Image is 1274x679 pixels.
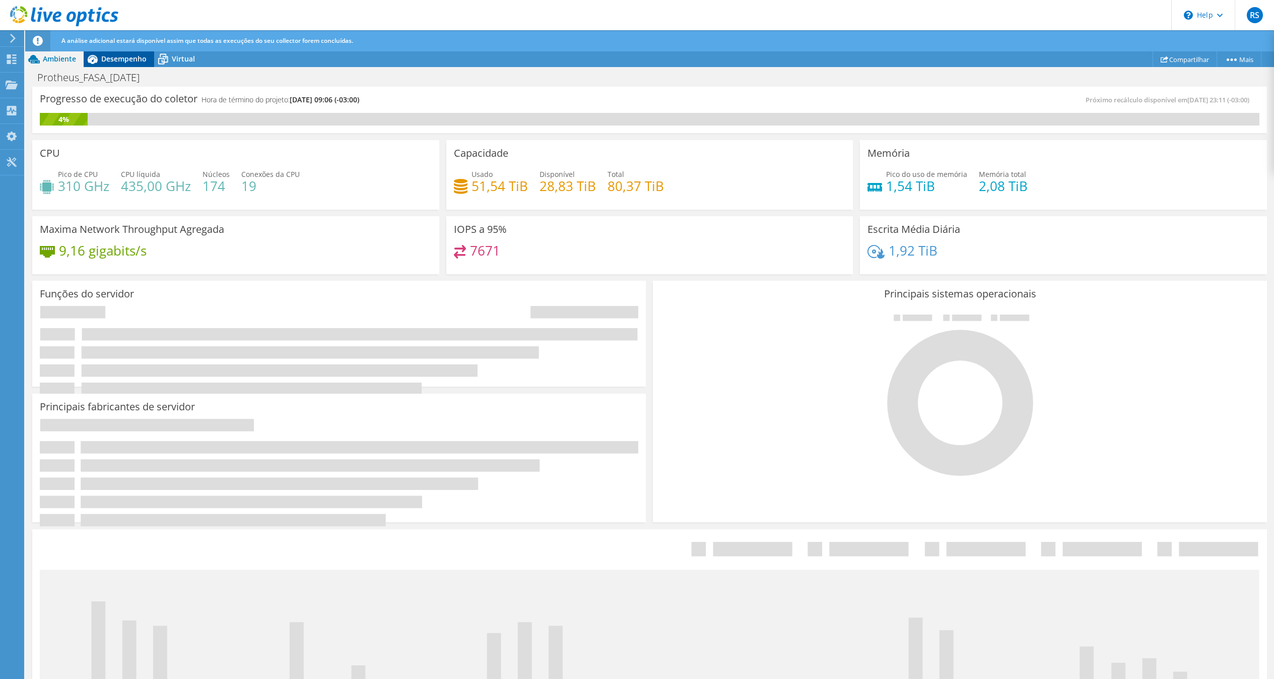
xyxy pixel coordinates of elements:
h4: 51,54 TiB [472,180,528,192]
span: Desempenho [101,54,147,64]
h3: Funções do servidor [40,288,134,299]
div: 4% [40,114,88,125]
a: Mais [1217,51,1261,67]
h4: 80,37 TiB [608,180,664,192]
h3: Principais sistemas operacionais [660,288,1259,299]
span: [DATE] 09:06 (-03:00) [290,95,359,104]
h4: 9,16 gigabits/s [59,245,147,256]
h3: Maxima Network Throughput Agregada [40,224,224,235]
h4: 2,08 TiB [979,180,1028,192]
span: Próximo recálculo disponível em [1086,95,1254,104]
span: Conexões da CPU [241,169,300,179]
span: Memória total [979,169,1026,179]
span: A análise adicional estará disponível assim que todas as execuções do seu collector forem concluí... [61,36,353,45]
h3: Escrita Média Diária [867,224,960,235]
svg: \n [1184,11,1193,20]
span: Total [608,169,624,179]
span: Disponível [540,169,575,179]
h4: 7671 [470,245,500,256]
h3: Capacidade [454,148,508,159]
h3: IOPS a 95% [454,224,507,235]
h1: Protheus_FASA_[DATE] [33,72,155,83]
h3: CPU [40,148,60,159]
h4: Hora de término do projeto: [202,94,359,105]
span: RS [1247,7,1263,23]
h4: 19 [241,180,300,192]
span: Virtual [172,54,195,64]
span: [DATE] 23:11 (-03:00) [1187,95,1249,104]
h4: 174 [203,180,230,192]
span: Usado [472,169,493,179]
h3: Memória [867,148,910,159]
h4: 310 GHz [58,180,109,192]
h4: 28,83 TiB [540,180,596,192]
h4: 1,92 TiB [889,245,937,256]
span: CPU líquida [121,169,160,179]
h3: Principais fabricantes de servidor [40,401,195,412]
span: Pico de CPU [58,169,98,179]
h4: 1,54 TiB [886,180,967,192]
span: Ambiente [43,54,76,64]
span: Pico do uso de memória [886,169,967,179]
span: Núcleos [203,169,230,179]
h4: 435,00 GHz [121,180,191,192]
a: Compartilhar [1153,51,1217,67]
